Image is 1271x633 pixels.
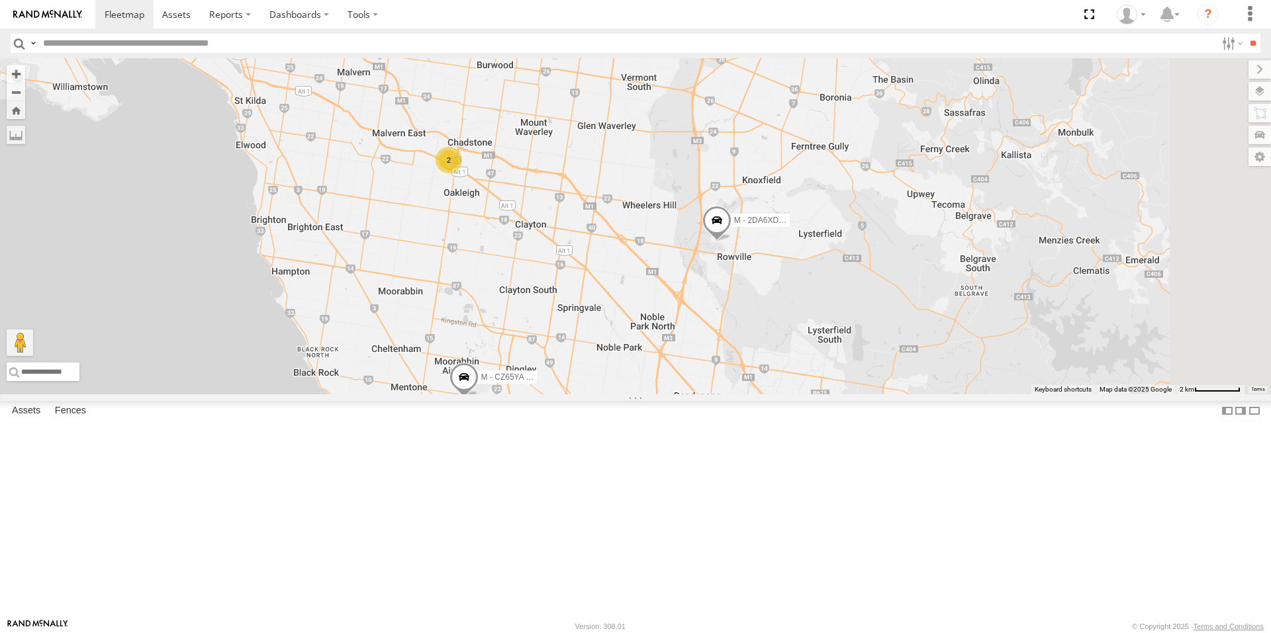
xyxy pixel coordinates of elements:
[1234,401,1247,420] label: Dock Summary Table to the Right
[13,10,82,19] img: rand-logo.svg
[575,622,626,630] div: Version: 308.01
[48,401,93,420] label: Fences
[734,216,851,225] span: M - 2DA6XD - [PERSON_NAME]
[1251,387,1265,392] a: Terms (opens in new tab)
[1194,622,1264,630] a: Terms and Conditions
[1035,385,1092,394] button: Keyboard shortcuts
[5,401,47,420] label: Assets
[1112,5,1151,24] div: Tye Clark
[481,372,596,382] span: M - CZ65YA - [PERSON_NAME]
[1221,401,1234,420] label: Dock Summary Table to the Left
[1180,386,1194,393] span: 2 km
[28,34,38,53] label: Search Query
[1132,622,1264,630] div: © Copyright 2025 -
[1217,34,1245,53] label: Search Filter Options
[7,101,25,119] button: Zoom Home
[436,147,462,173] div: 2
[1248,401,1261,420] label: Hide Summary Table
[7,329,33,356] button: Drag Pegman onto the map to open Street View
[7,65,25,83] button: Zoom in
[7,126,25,144] label: Measure
[1198,4,1219,25] i: ?
[7,83,25,101] button: Zoom out
[1248,148,1271,166] label: Map Settings
[7,620,68,633] a: Visit our Website
[1176,385,1245,394] button: Map Scale: 2 km per 66 pixels
[1100,386,1172,393] span: Map data ©2025 Google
